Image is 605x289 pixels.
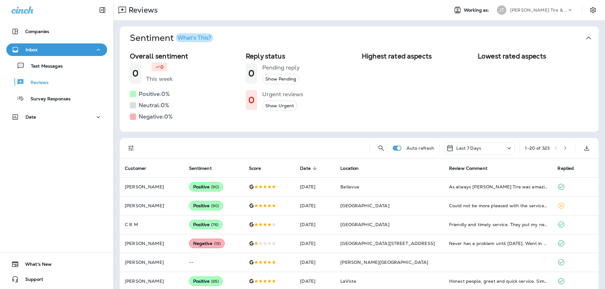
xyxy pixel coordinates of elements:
[300,165,319,171] span: Date
[189,165,220,171] span: Sentiment
[456,146,481,151] p: Last 7 Days
[340,222,389,227] span: [GEOGRAPHIC_DATA]
[340,241,435,246] span: [GEOGRAPHIC_DATA][STREET_ADDRESS]
[189,201,223,210] div: Positive
[295,234,335,253] td: [DATE]
[125,26,604,50] button: SentimentWhat's This?
[295,253,335,272] td: [DATE]
[340,184,359,190] span: Bellevue
[557,165,582,171] span: Replied
[6,59,107,72] button: Text Messages
[211,203,219,208] span: ( 90 )
[340,165,367,171] span: Location
[557,166,574,171] span: Replied
[160,64,164,70] p: 0
[248,95,255,105] h1: 0
[587,4,599,16] button: Settings
[125,184,179,189] p: [PERSON_NAME]
[262,101,297,111] button: Show Urgent
[249,165,269,171] span: Score
[449,221,548,228] div: Friendly and timely service. They put my new tires on my car last year and just continue to go ba...
[449,240,548,247] div: Never has a problem until today, Went in for an oil change that took over an hour, another custom...
[6,273,107,286] button: Support
[449,278,548,284] div: Honest people, great and quick service. Simple as that.
[176,33,213,42] button: What's This?
[525,146,550,151] div: 1 - 20 of 323
[125,203,179,208] p: [PERSON_NAME]`
[6,25,107,38] button: Companies
[125,279,179,284] p: [PERSON_NAME]
[24,96,71,102] p: Survey Responses
[130,52,241,60] h2: Overall sentiment
[262,74,299,84] button: Show Pending
[139,89,170,99] h5: Positive: 0 %
[130,33,213,43] h1: Sentiment
[340,278,356,284] span: LaVista
[177,35,211,41] div: What's This?
[94,4,111,16] button: Collapse Sidebar
[125,241,179,246] p: [PERSON_NAME]
[126,5,158,15] p: Reviews
[375,142,388,154] button: Search Reviews
[340,166,359,171] span: Location
[189,239,225,248] div: Negative
[120,50,599,132] div: SentimentWhat's This?
[248,68,255,79] h1: 0
[449,203,548,209] div: Could not be more pleased with the service! Thank you so much!
[246,52,357,60] h2: Reply status
[24,80,49,86] p: Reviews
[26,47,37,52] p: Inbox
[211,222,219,227] span: ( 76 )
[340,259,428,265] span: [PERSON_NAME][GEOGRAPHIC_DATA]
[189,182,223,192] div: Positive
[189,166,212,171] span: Sentiment
[25,64,63,69] p: Text Messages
[19,262,52,269] span: What's New
[449,166,487,171] span: Review Comment
[26,114,36,119] p: Data
[249,166,261,171] span: Score
[464,8,491,13] span: Working as:
[19,277,43,284] span: Support
[139,112,173,122] h5: Negative: 0 %
[262,89,303,99] h5: Urgent reviews
[510,8,567,13] p: [PERSON_NAME] Tire & Auto
[146,74,173,84] h5: This week
[300,166,311,171] span: Date
[449,184,548,190] div: As always Jensen Tire was amazing. Took the best care possible of my vehicles!
[189,220,223,229] div: Positive
[6,75,107,89] button: Reviews
[6,111,107,123] button: Data
[340,203,389,208] span: [GEOGRAPHIC_DATA]
[478,52,589,60] h2: Lowest rated aspects
[6,92,107,105] button: Survey Responses
[406,146,435,151] p: Auto refresh
[184,253,244,272] td: --
[295,177,335,196] td: [DATE]
[125,165,154,171] span: Customer
[25,29,49,34] p: Companies
[6,43,107,56] button: Inbox
[189,276,223,286] div: Positive
[497,5,506,15] div: JT
[125,142,137,154] button: Filters
[6,258,107,270] button: What's New
[125,166,146,171] span: Customer
[580,142,593,154] button: Export as CSV
[132,68,139,79] h1: 0
[139,100,169,110] h5: Neutral: 0 %
[211,184,219,190] span: ( 90 )
[295,196,335,215] td: [DATE]
[449,165,496,171] span: Review Comment
[295,215,335,234] td: [DATE]
[125,260,179,265] p: [PERSON_NAME]
[262,63,300,73] h5: Pending reply
[211,279,219,284] span: ( 85 )
[125,222,179,227] p: C R M
[362,52,473,60] h2: Highest rated aspects
[214,241,221,246] span: ( 15 )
